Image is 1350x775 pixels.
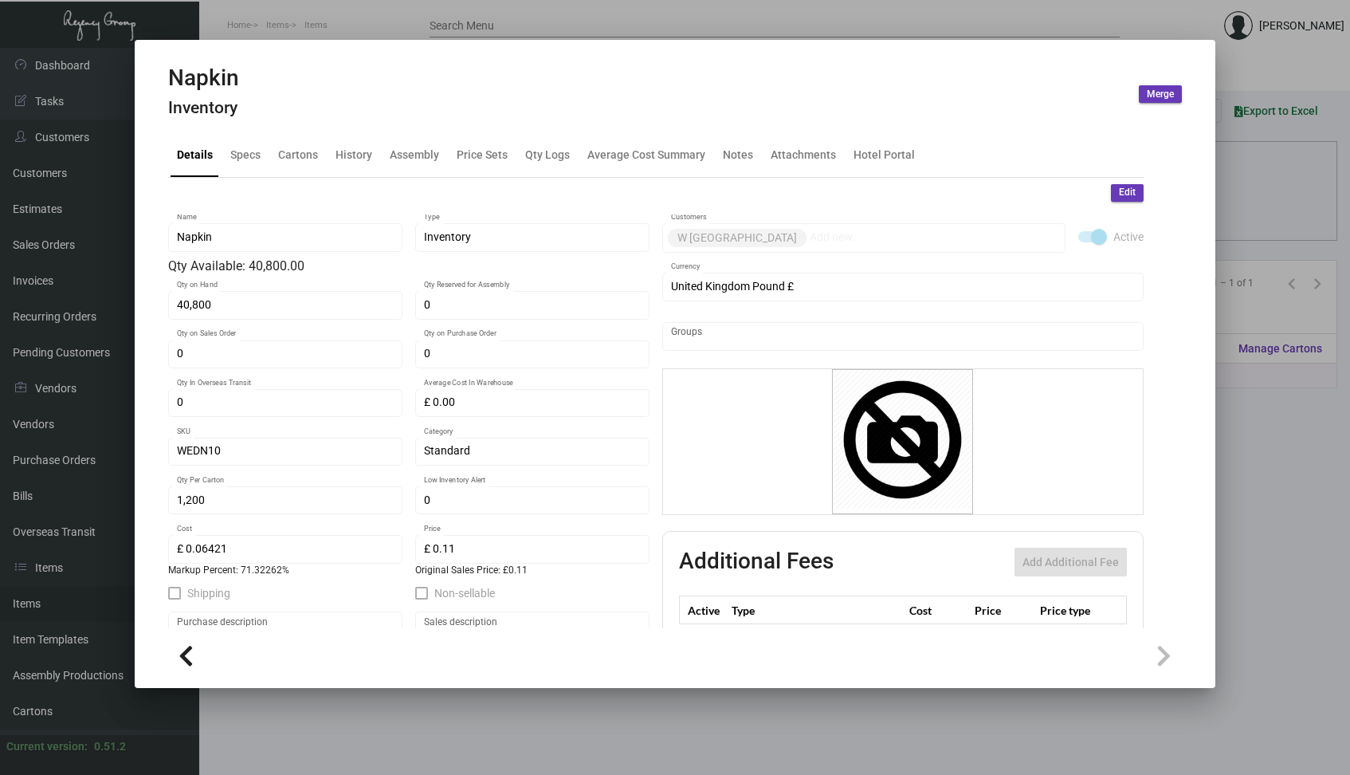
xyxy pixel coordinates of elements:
th: Type [728,596,905,624]
input: Add new.. [671,330,1136,343]
h2: Napkin [168,65,239,92]
th: Cost [905,596,971,624]
div: Average Cost Summary [587,147,705,163]
button: Add Additional Fee [1014,548,1127,576]
div: Attachments [771,147,836,163]
div: Current version: [6,738,88,755]
div: Assembly [390,147,439,163]
div: 0.51.2 [94,738,126,755]
div: Qty Logs [525,147,570,163]
span: Shipping [187,584,230,603]
th: Price type [1036,596,1107,624]
div: Cartons [278,147,318,163]
span: Add Additional Fee [1022,556,1119,568]
span: Edit [1119,186,1136,199]
mat-chip: W [GEOGRAPHIC_DATA] [668,229,806,247]
div: Hotel Portal [854,147,915,163]
th: Active [680,596,728,624]
div: Specs [230,147,261,163]
div: History [336,147,372,163]
span: Non-sellable [434,584,495,603]
button: Merge [1139,85,1182,103]
button: Edit [1111,184,1144,202]
div: Price Sets [457,147,508,163]
div: Qty Available: 40,800.00 [168,257,649,276]
h2: Additional Fees [679,548,834,576]
h4: Inventory [168,98,239,118]
th: Price [971,596,1036,624]
span: Merge [1147,88,1174,101]
div: Details [177,147,213,163]
span: Active [1113,227,1144,246]
input: Add new.. [810,231,1058,244]
div: Notes [723,147,753,163]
